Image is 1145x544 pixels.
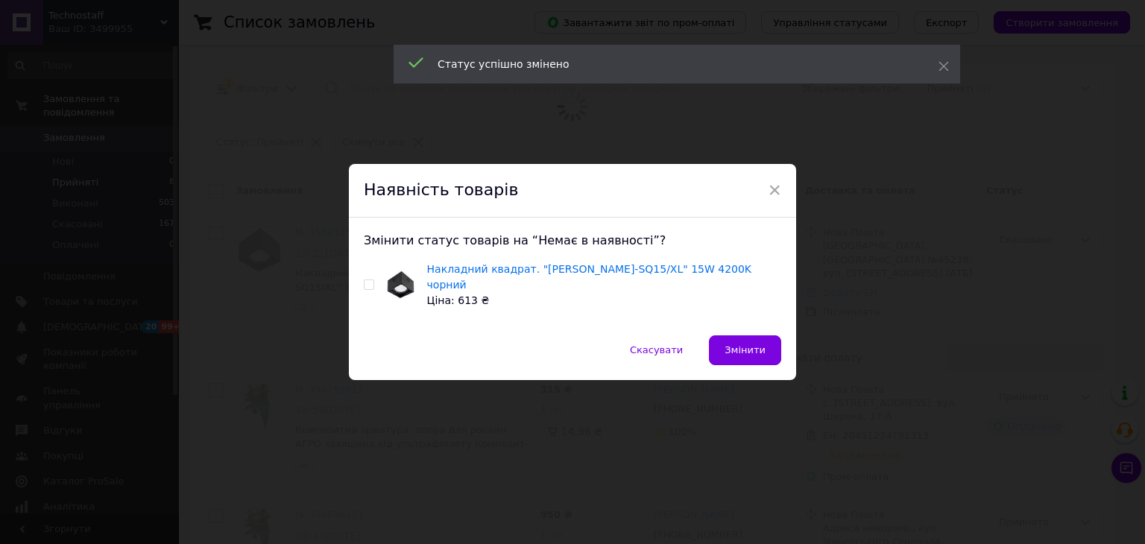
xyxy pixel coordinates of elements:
[614,335,698,365] button: Скасувати
[427,293,781,309] div: Ціна: 613 ₴
[725,344,766,355] span: Змінити
[709,335,781,365] button: Змінити
[768,177,781,203] span: ×
[364,233,781,249] div: Змінити статус товарів на “Немає в наявності”?
[630,344,683,355] span: Скасувати
[427,263,751,291] a: Накладний квадрат. "[PERSON_NAME]-SQ15/XL" 15W 4200K чорний
[438,57,901,72] div: Статус успішно змінено
[349,164,796,218] div: Наявність товарів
